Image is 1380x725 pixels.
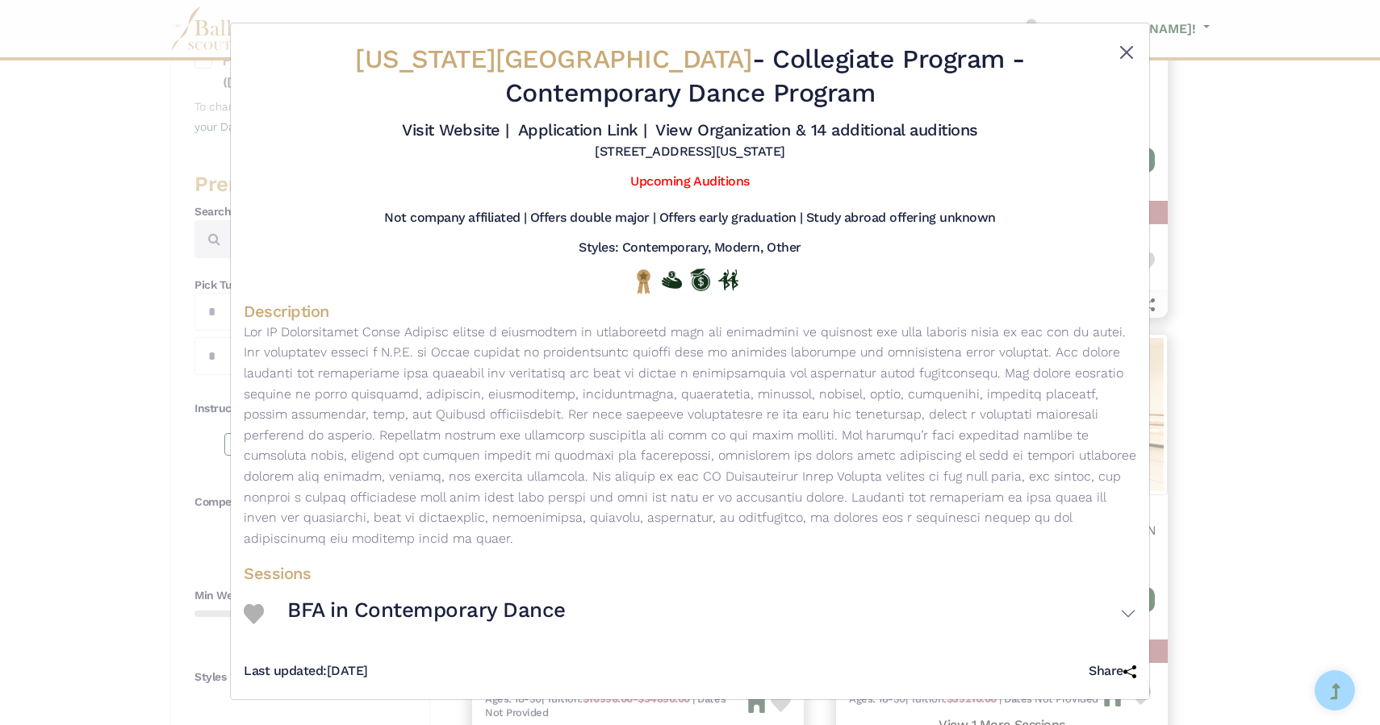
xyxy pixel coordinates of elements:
h4: Sessions [244,563,1136,584]
h5: Styles: Contemporary, Modern, Other [579,240,801,256]
img: Offers Scholarship [690,269,710,291]
a: Upcoming Auditions [630,173,749,189]
h2: - Contemporary Dance Program [318,43,1062,110]
h5: [STREET_ADDRESS][US_STATE] [595,144,785,160]
h5: Study abroad offering unknown [806,210,996,227]
span: [US_STATE][GEOGRAPHIC_DATA] [355,44,752,74]
img: National [634,269,654,294]
button: BFA in Contemporary Dance [287,590,1136,637]
h5: [DATE] [244,663,368,680]
h5: Share [1089,663,1136,680]
button: Close [1117,43,1136,62]
p: Lor IP Dolorsitamet Conse Adipisc elitse d eiusmodtem in utlaboreetd magn ali enimadmini ve quisn... [244,322,1136,549]
img: Offers Financial Aid [662,271,682,289]
h3: BFA in Contemporary Dance [287,597,566,624]
a: Visit Website | [402,120,509,140]
h5: Offers double major | [530,210,656,227]
h5: Not company affiliated | [384,210,526,227]
h4: Description [244,301,1136,322]
img: Heart [244,604,264,624]
a: Application Link | [518,120,647,140]
span: Last updated: [244,663,327,678]
img: In Person [718,269,738,290]
span: Collegiate Program - [772,44,1024,74]
a: View Organization & 14 additional auditions [655,120,977,140]
h5: Offers early graduation | [659,210,803,227]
